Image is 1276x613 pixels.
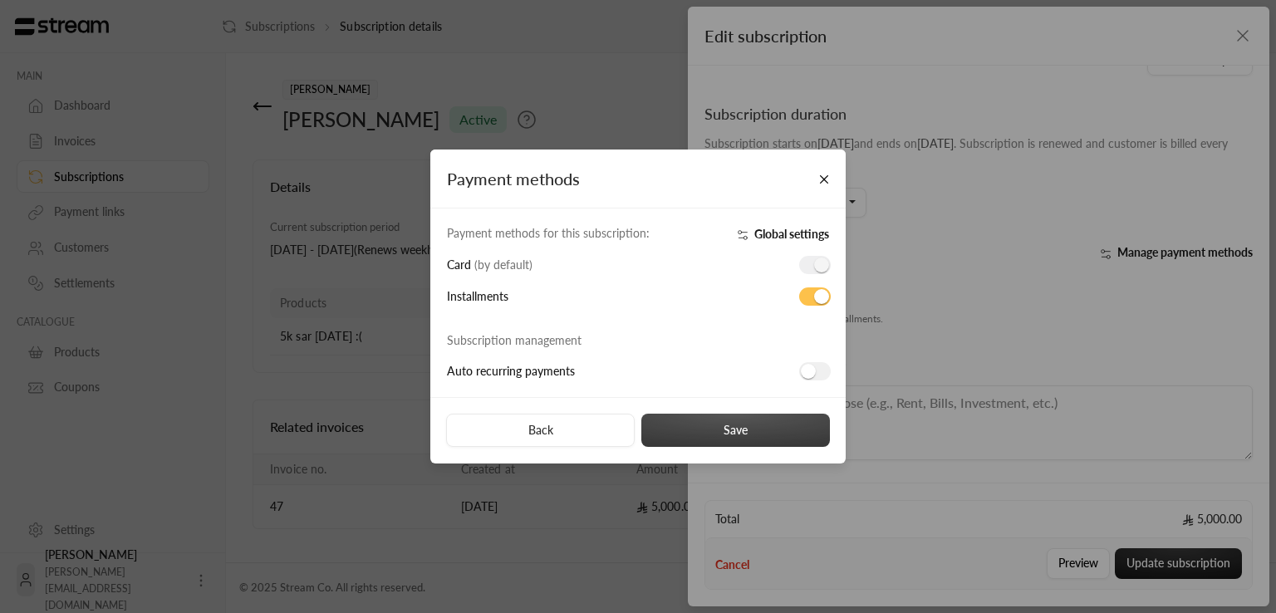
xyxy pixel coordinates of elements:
span: Global settings [754,227,829,241]
span: Card [447,257,532,272]
button: Back [446,414,635,447]
div: Payment methods for this subscription: [447,225,696,242]
span: Payment methods [447,169,580,189]
span: ( by default ) [474,257,532,272]
span: Installments [447,289,508,303]
button: Save [641,414,830,447]
button: Close [810,164,839,194]
span: Auto recurring payments [447,364,575,378]
div: Subscription management [447,332,696,349]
